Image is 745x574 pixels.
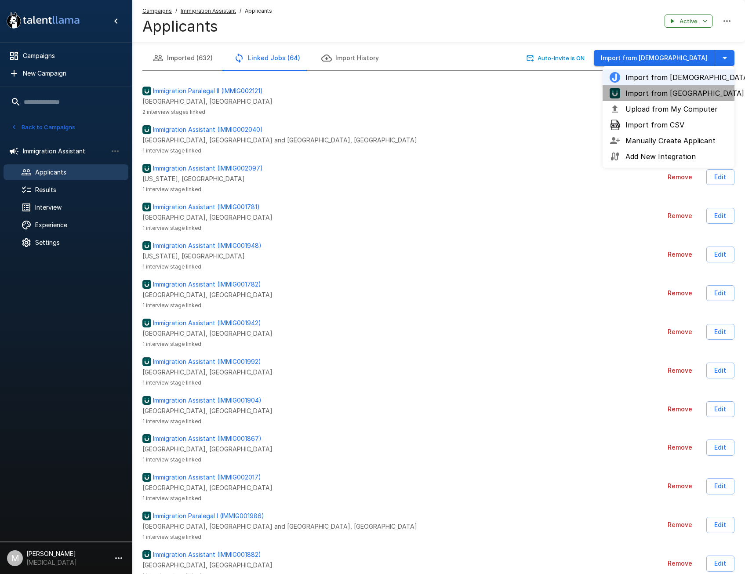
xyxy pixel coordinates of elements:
[175,7,177,15] span: /
[153,164,263,173] p: Immigration Assistant (IMMIG002097)
[142,136,535,145] p: [GEOGRAPHIC_DATA], [GEOGRAPHIC_DATA] and [GEOGRAPHIC_DATA], [GEOGRAPHIC_DATA]
[153,125,263,134] p: Immigration Assistant (IMMIG002040)
[142,301,535,310] span: 1 interview stage linked
[142,396,151,405] img: ukg_logo.jpeg
[664,401,696,418] button: Remove
[142,329,535,338] p: [GEOGRAPHIC_DATA], [GEOGRAPHIC_DATA]
[142,434,535,443] a: Immigration Assistant (IMMIG001867)
[664,208,696,224] button: Remove
[625,120,727,130] span: Import from CSV
[142,224,535,233] span: 1 interview stage linked
[142,280,535,289] a: Immigration Assistant (IMMIG001782)
[142,434,151,443] img: ukg_logo.jpeg
[706,208,734,224] button: Edit
[153,280,261,289] p: Immigration Assistant (IMMIG001782)
[664,556,696,572] button: Remove
[706,363,734,379] button: Edit
[142,340,535,349] span: 1 interview stage linked
[142,185,535,194] span: 1 interview stage linked
[153,203,260,211] p: Immigration Assistant (IMMIG001781)
[706,556,734,572] button: Edit
[142,378,535,387] span: 1 interview stage linked
[706,517,734,533] button: Edit
[311,46,389,70] button: Import History
[706,247,734,263] button: Edit
[181,7,236,14] u: Immigration Assistant
[706,440,734,456] button: Edit
[706,401,734,418] button: Edit
[142,241,535,250] a: Immigration Assistant (IMMIG001948)
[594,50,715,66] button: Import from [DEMOGRAPHIC_DATA]
[664,169,696,185] button: Remove
[610,88,620,98] img: ukg_logo.jpeg
[153,357,261,366] p: Immigration Assistant (IMMIG001992)
[142,164,535,173] a: Immigration Assistant (IMMIG002097)
[142,473,535,482] a: Immigration Assistant (IMMIG002017)
[664,517,696,533] button: Remove
[610,72,620,83] img: jobvite_logo.png
[664,324,696,340] button: Remove
[142,455,535,464] span: 1 interview stage linked
[153,473,261,482] p: Immigration Assistant (IMMIG002017)
[142,550,151,559] img: ukg_logo.jpeg
[625,135,727,146] span: Manually Create Applicant
[142,522,535,531] p: [GEOGRAPHIC_DATA], [GEOGRAPHIC_DATA] and [GEOGRAPHIC_DATA], [GEOGRAPHIC_DATA]
[525,51,587,65] button: Auto-Invite is ON
[153,87,263,95] p: Immigration Paralegal II (IMMIG002121)
[706,324,734,340] button: Edit
[625,88,727,98] span: Import from [GEOGRAPHIC_DATA]
[240,7,241,15] span: /
[142,213,535,222] p: [GEOGRAPHIC_DATA], [GEOGRAPHIC_DATA]
[142,164,151,173] img: ukg_logo.jpeg
[142,125,535,134] a: Immigration Assistant (IMMIG002040)
[142,357,151,366] img: ukg_logo.jpeg
[142,357,535,366] a: Immigration Assistant (IMMIG001992)
[142,203,535,211] a: Immigration Assistant (IMMIG001781)
[664,285,696,302] button: Remove
[153,241,262,250] p: Immigration Assistant (IMMIG001948)
[142,473,151,482] img: ukg_logo.jpeg
[142,252,535,261] p: [US_STATE], [GEOGRAPHIC_DATA]
[664,478,696,494] button: Remove
[142,241,151,250] img: ukg_logo.jpeg
[142,533,535,541] span: 1 interview stage linked
[142,262,535,271] span: 1 interview stage linked
[706,285,734,302] button: Edit
[142,87,151,95] img: ukg_logo.jpeg
[142,445,535,454] p: [GEOGRAPHIC_DATA], [GEOGRAPHIC_DATA]
[665,15,712,28] button: Active
[142,368,535,377] p: [GEOGRAPHIC_DATA], [GEOGRAPHIC_DATA]
[142,407,535,415] p: [GEOGRAPHIC_DATA], [GEOGRAPHIC_DATA]
[153,434,262,443] p: Immigration Assistant (IMMIG001867)
[142,203,151,211] img: ukg_logo.jpeg
[664,247,696,263] button: Remove
[153,512,264,520] p: Immigration Paralegal I (IMMIG001986)
[610,120,620,130] img: file-csv-icon-md@2x.png
[142,108,535,116] span: 2 interview stages linked
[142,17,272,36] h4: Applicants
[153,550,261,559] p: Immigration Assistant (IMMIG001882)
[142,396,535,405] a: Immigration Assistant (IMMIG001904)
[625,104,727,114] span: Upload from My Computer
[142,146,535,155] span: 1 interview stage linked
[142,512,151,520] img: ukg_logo.jpeg
[625,151,727,162] span: Add New Integration
[142,291,535,299] p: [GEOGRAPHIC_DATA], [GEOGRAPHIC_DATA]
[142,125,151,134] img: ukg_logo.jpeg
[664,440,696,456] button: Remove
[223,46,311,70] button: Linked Jobs (64)
[142,494,535,503] span: 1 interview stage linked
[142,417,535,426] span: 1 interview stage linked
[142,97,535,106] p: [GEOGRAPHIC_DATA], [GEOGRAPHIC_DATA]
[142,7,172,14] u: Campaigns
[142,512,535,520] a: Immigration Paralegal I (IMMIG001986)
[245,7,272,15] span: Applicants
[142,280,151,289] img: ukg_logo.jpeg
[625,72,727,83] span: Import from [DEMOGRAPHIC_DATA]
[142,319,535,327] a: Immigration Assistant (IMMIG001942)
[706,478,734,494] button: Edit
[142,319,151,327] img: ukg_logo.jpeg
[706,169,734,185] button: Edit
[153,396,262,405] p: Immigration Assistant (IMMIG001904)
[153,319,261,327] p: Immigration Assistant (IMMIG001942)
